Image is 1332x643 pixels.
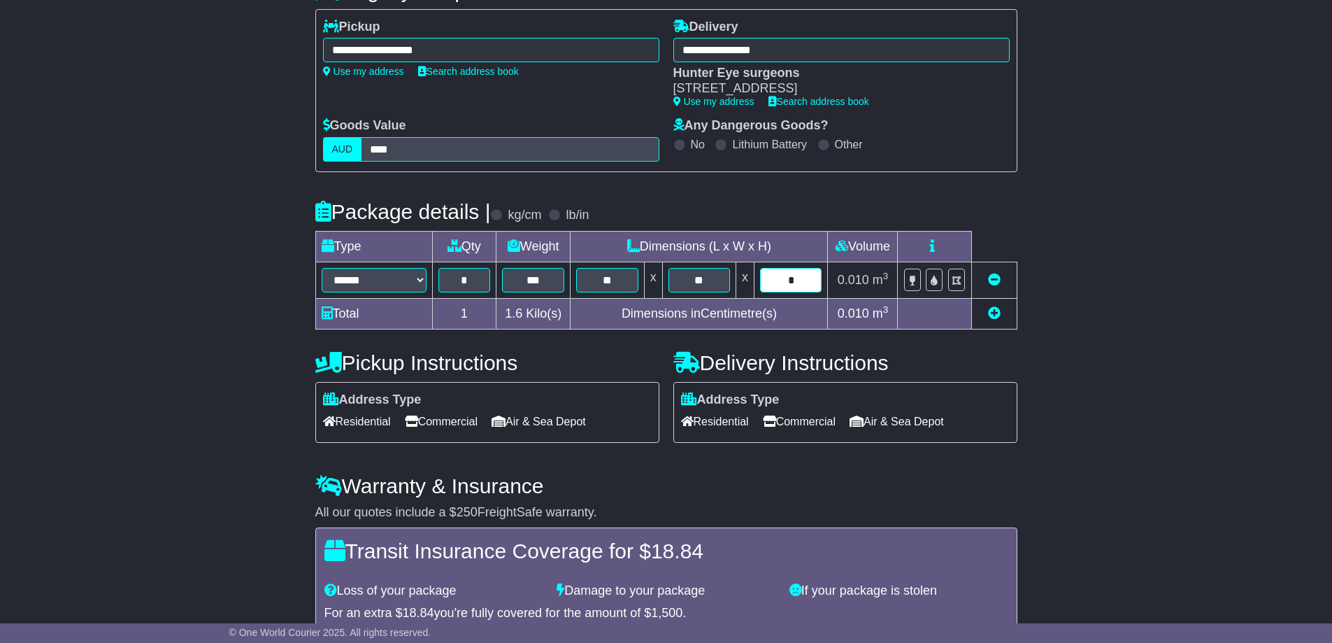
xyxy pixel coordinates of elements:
[550,584,782,599] div: Damage to your package
[691,138,705,151] label: No
[315,351,659,374] h4: Pickup Instructions
[323,20,380,35] label: Pickup
[835,138,863,151] label: Other
[315,505,1017,521] div: All our quotes include a $ FreightSafe warranty.
[323,411,391,432] span: Residential
[873,273,889,287] span: m
[566,208,589,223] label: lb/in
[323,118,406,134] label: Goods Value
[673,351,1017,374] h4: Delivery Instructions
[323,393,422,408] label: Address Type
[673,118,829,134] label: Any Dangerous Goods?
[988,306,1001,320] a: Add new item
[838,306,869,320] span: 0.010
[229,627,431,638] span: © One World Courier 2025. All rights reserved.
[418,66,519,77] a: Search address book
[681,393,780,408] label: Address Type
[732,138,807,151] label: Lithium Battery
[673,20,738,35] label: Delivery
[651,606,682,620] span: 1,500
[782,584,1015,599] div: If your package is stolen
[736,262,754,298] td: x
[883,304,889,315] sup: 3
[315,231,432,262] td: Type
[508,208,541,223] label: kg/cm
[681,411,749,432] span: Residential
[838,273,869,287] span: 0.010
[405,411,478,432] span: Commercial
[317,584,550,599] div: Loss of your package
[496,298,571,329] td: Kilo(s)
[323,137,362,162] label: AUD
[492,411,586,432] span: Air & Sea Depot
[673,96,754,107] a: Use my address
[763,411,836,432] span: Commercial
[883,271,889,281] sup: 3
[457,505,478,519] span: 250
[432,231,496,262] td: Qty
[768,96,869,107] a: Search address book
[315,200,491,223] h4: Package details |
[651,539,703,563] span: 18.84
[850,411,944,432] span: Air & Sea Depot
[323,66,404,77] a: Use my address
[988,273,1001,287] a: Remove this item
[571,298,828,329] td: Dimensions in Centimetre(s)
[673,66,996,81] div: Hunter Eye surgeons
[432,298,496,329] td: 1
[505,306,522,320] span: 1.6
[324,606,1008,621] div: For an extra $ you're fully covered for the amount of $ .
[324,539,1008,563] h4: Transit Insurance Coverage for $
[873,306,889,320] span: m
[571,231,828,262] td: Dimensions (L x W x H)
[315,298,432,329] td: Total
[644,262,662,298] td: x
[673,81,996,97] div: [STREET_ADDRESS]
[496,231,571,262] td: Weight
[828,231,898,262] td: Volume
[315,474,1017,497] h4: Warranty & Insurance
[403,606,434,620] span: 18.84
